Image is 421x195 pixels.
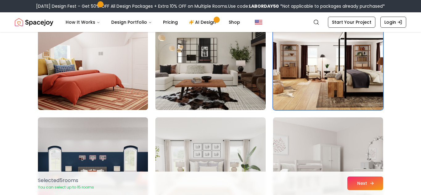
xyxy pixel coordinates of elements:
[155,11,265,110] img: Room room-26
[279,3,385,9] span: *Not applicable to packages already purchased*
[158,16,183,28] a: Pricing
[38,11,148,110] img: Room room-25
[61,16,245,28] nav: Main
[15,16,53,28] img: Spacejoy Logo
[38,177,94,184] p: Selected 5 room s
[347,177,383,190] button: Next
[15,16,53,28] a: Spacejoy
[184,16,223,28] a: AI Design
[255,18,262,26] img: United States
[61,16,105,28] button: How It Works
[36,3,385,9] div: [DATE] Design Fest – Get 50% OFF All Design Packages + Extra 10% OFF on Multiple Rooms.
[380,17,406,28] a: Login
[15,12,406,32] nav: Global
[228,3,279,9] span: Use code:
[273,11,383,110] img: Room room-27
[106,16,157,28] button: Design Portfolio
[224,16,245,28] a: Shop
[249,3,279,9] b: LABORDAY50
[38,185,94,190] p: You can select up to 15 rooms
[328,17,375,28] a: Start Your Project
